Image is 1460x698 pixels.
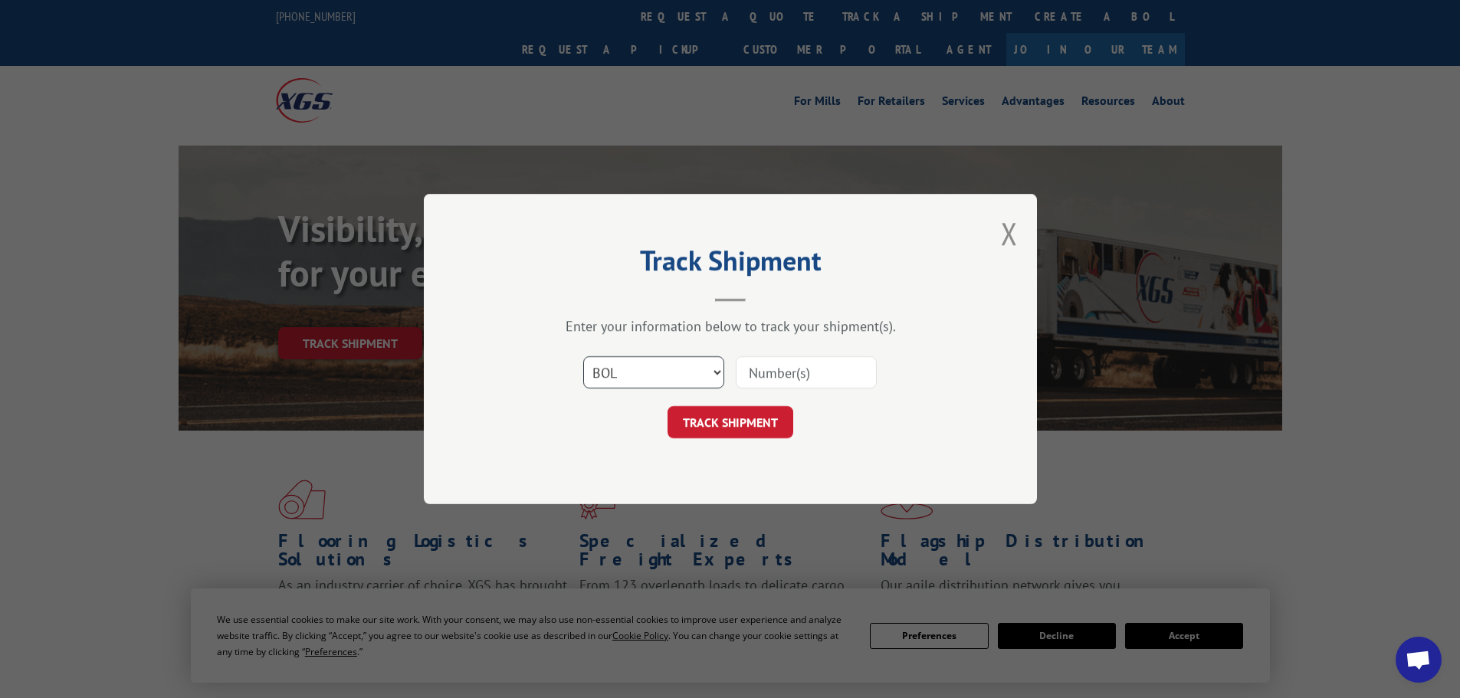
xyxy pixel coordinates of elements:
button: TRACK SHIPMENT [668,406,793,438]
h2: Track Shipment [500,250,960,279]
div: Enter your information below to track your shipment(s). [500,317,960,335]
div: Open chat [1396,637,1442,683]
button: Close modal [1001,213,1018,254]
input: Number(s) [736,356,877,388]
